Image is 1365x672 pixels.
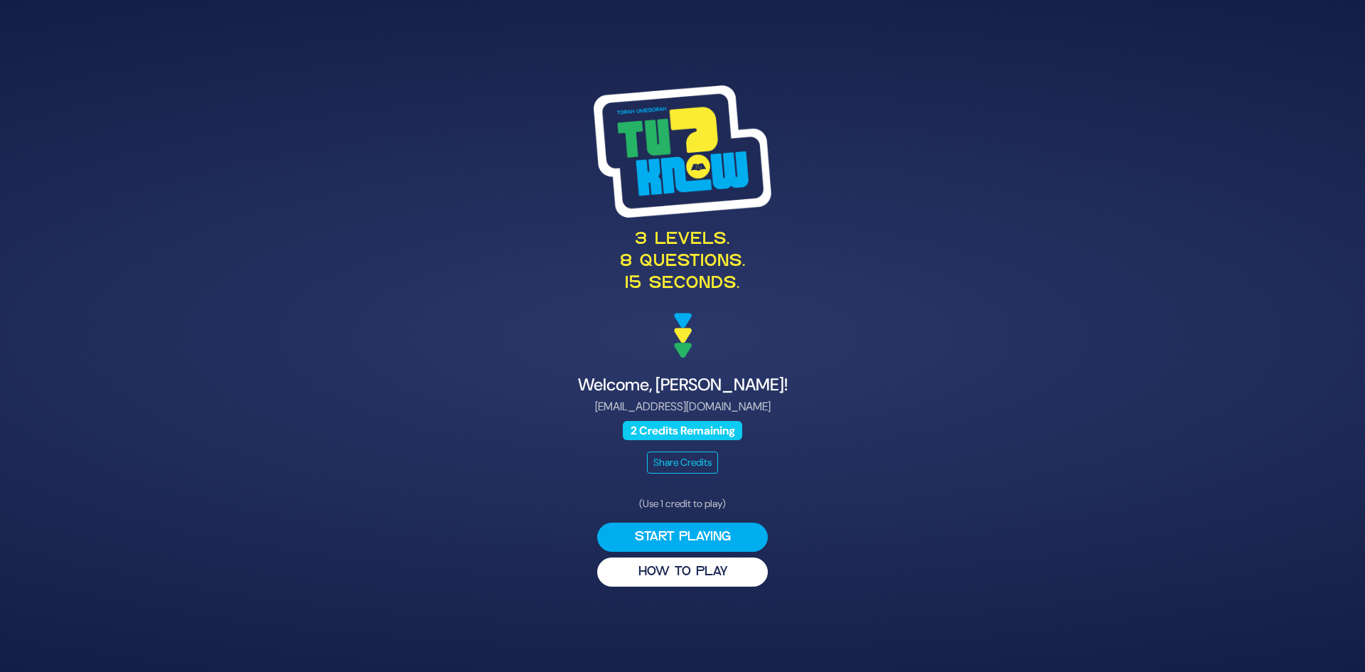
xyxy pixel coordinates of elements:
[674,313,692,358] img: decoration arrows
[647,452,718,474] button: Share Credits
[336,398,1029,415] p: [EMAIL_ADDRESS][DOMAIN_NAME]
[594,85,771,218] img: Tournament Logo
[597,558,768,587] button: HOW TO PLAY
[336,229,1029,296] p: 3 levels. 8 questions. 15 seconds.
[597,523,768,552] button: Start Playing
[597,496,768,511] p: (Use 1 credit to play)
[623,421,742,440] span: 2 Credits Remaining
[336,375,1029,395] h4: Welcome, [PERSON_NAME]!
